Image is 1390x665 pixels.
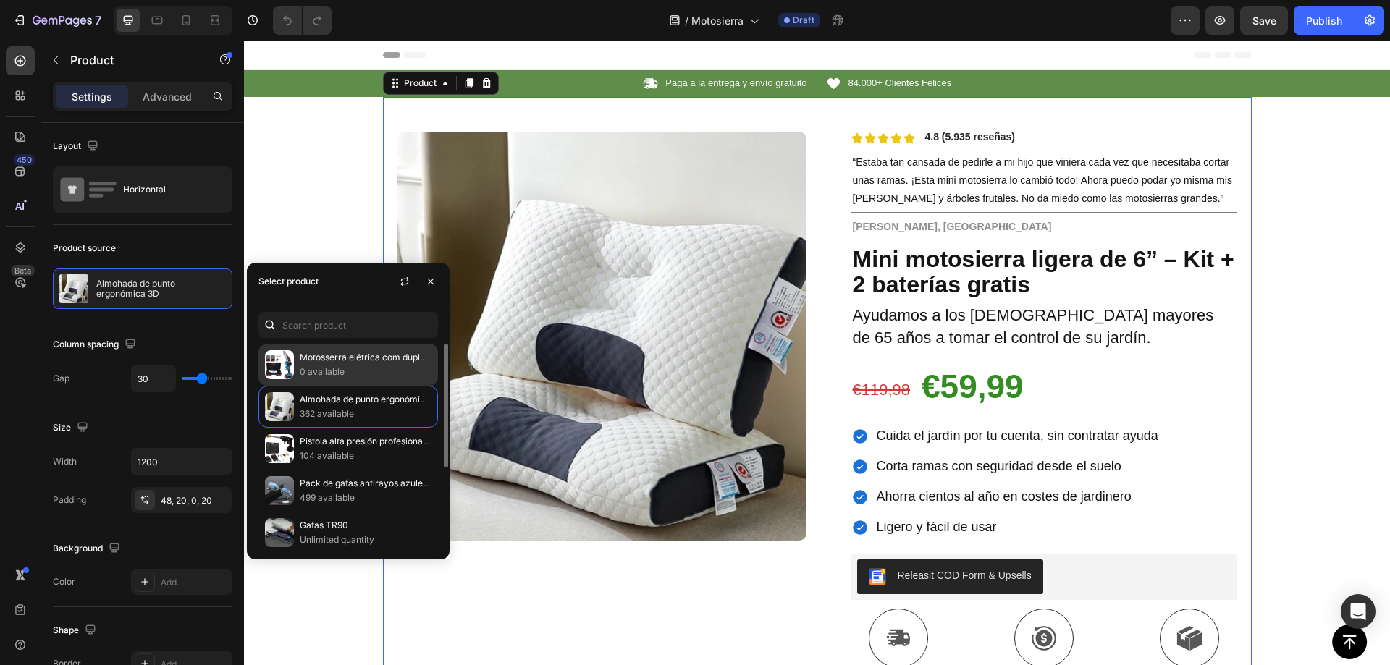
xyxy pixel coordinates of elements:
div: 450 [14,154,35,166]
img: collections [265,518,294,547]
div: Beta [11,265,35,276]
span: “Estaba tan cansada de pedirle a mi hijo que viniera cada vez que necesitaba cortar unas ramas. ¡... [609,116,988,164]
div: Publish [1306,13,1342,28]
p: Product [70,51,193,69]
span: Cuida el jardín por tu cuenta, sin contratar ayuda [633,388,914,402]
iframe: Design area [244,41,1390,665]
div: Gap [53,372,69,385]
p: 7 [95,12,101,29]
button: Save [1240,6,1288,35]
span: Draft [793,14,814,27]
div: Size [53,418,91,438]
p: Pack de gafas antirayos azules NEW [300,476,431,491]
div: Open Intercom Messenger [1341,594,1376,629]
div: Undo/Redo [273,6,332,35]
strong: €59,99 [678,327,780,365]
button: 7 [6,6,108,35]
p: 499 available [300,491,431,505]
p: 104 available [300,449,431,463]
p: Gafas TR90 [300,518,431,533]
div: Padding [53,494,86,507]
p: Pistola alta presión profesional portátil doble bateria [300,434,431,449]
div: Horizontal [123,173,211,206]
strong: [PERSON_NAME], [GEOGRAPHIC_DATA] [609,180,808,192]
div: Layout [53,137,101,156]
p: Advanced [143,89,192,104]
div: Background [53,539,123,559]
input: Auto [132,449,232,475]
div: Select product [258,275,319,288]
strong: 4.8 (5.935 reseñas) [681,90,772,102]
div: Product [157,36,195,49]
img: product feature img [59,274,88,303]
div: Product source [53,242,116,255]
span: / [685,13,688,28]
button: Publish [1294,6,1355,35]
div: Width [53,455,77,468]
span: Corta ramas con seguridad desde el suelo [633,418,877,433]
div: Color [53,575,75,588]
img: collections [265,392,294,421]
img: collections [265,350,294,379]
p: Unlimited quantity [300,533,431,547]
p: Almohada de punto ergonómica 3D [96,279,226,299]
span: Motosierra [691,13,744,28]
p: Settings [72,89,112,104]
p: 0 available [300,365,431,379]
div: Add... [161,576,229,589]
span: Ligero y fácil de usar [633,479,753,494]
div: Releasit COD Form & Upsells [654,528,788,543]
span: Ayudamos a los [DEMOGRAPHIC_DATA] mayores de 65 años a tomar el control de su jardín. [609,266,970,306]
input: Auto [132,365,175,391]
input: Search in Settings & Advanced [258,312,438,338]
span: Ahorra cientos al año en costes de jardinero [633,449,888,463]
div: Column spacing [53,335,139,355]
div: Shape [53,621,99,640]
s: €119,98 [609,340,667,358]
p: Almohada de punto ergonómica 3D [300,392,431,407]
button: Releasit COD Form & Upsells [613,519,799,554]
p: Motosserra elétrica com dupla bateria [300,350,431,365]
div: 48, 20, 0, 20 [161,494,229,507]
span: Save [1252,14,1276,27]
p: 362 available [300,407,431,421]
strong: Mini motosierra ligera de 6” – Kit + 2 baterías gratis [609,206,990,257]
img: collections [265,434,294,463]
img: collections [265,476,294,505]
img: CKKYs5695_ICEAE=.webp [625,528,642,545]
